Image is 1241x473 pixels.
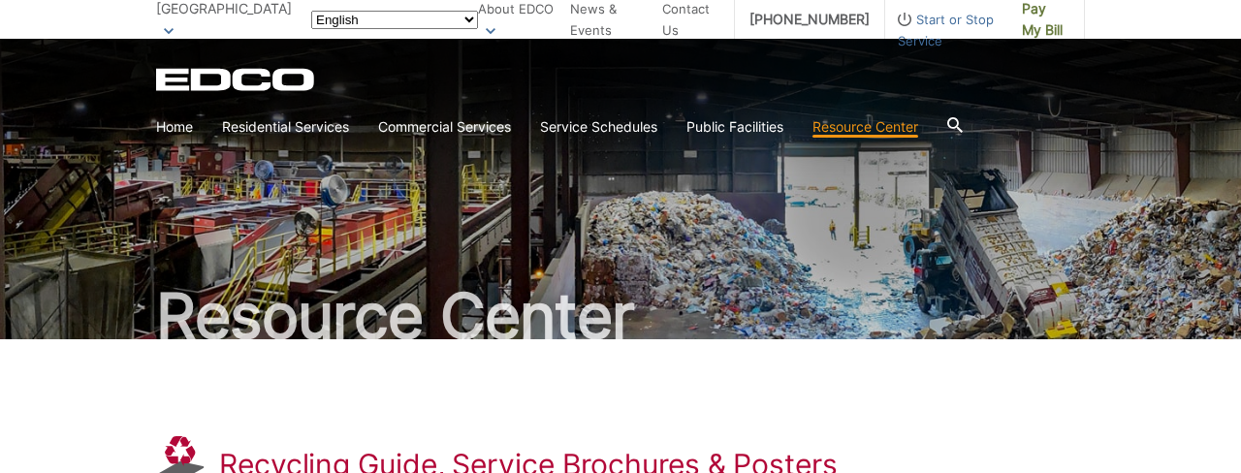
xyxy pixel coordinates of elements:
a: Service Schedules [540,116,657,138]
a: Resource Center [812,116,918,138]
a: Commercial Services [378,116,511,138]
select: Select a language [311,11,478,29]
a: Public Facilities [686,116,783,138]
a: EDCD logo. Return to the homepage. [156,68,317,91]
a: Home [156,116,193,138]
a: Residential Services [222,116,349,138]
h2: Resource Center [156,285,1085,347]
